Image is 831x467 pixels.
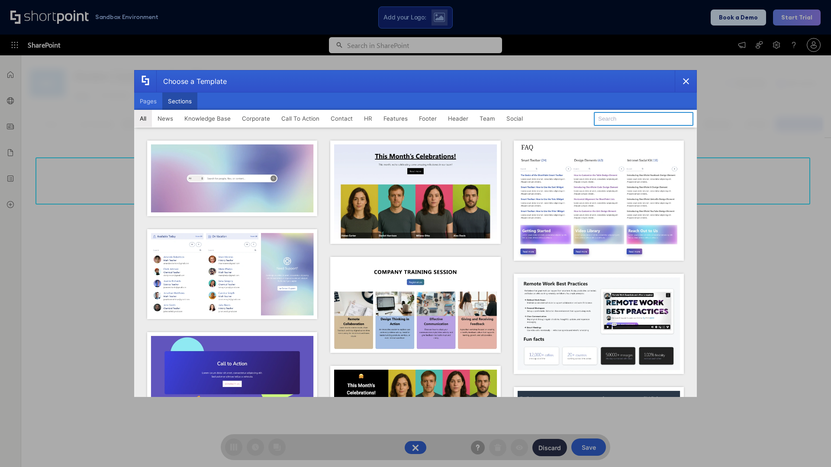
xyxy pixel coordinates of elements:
[358,110,378,127] button: HR
[442,110,474,127] button: Header
[325,110,358,127] button: Contact
[276,110,325,127] button: Call To Action
[236,110,276,127] button: Corporate
[134,93,162,110] button: Pages
[474,110,501,127] button: Team
[152,110,179,127] button: News
[413,110,442,127] button: Footer
[179,110,236,127] button: Knowledge Base
[594,112,693,126] input: Search
[134,70,697,397] div: template selector
[501,110,528,127] button: Social
[134,110,152,127] button: All
[378,110,413,127] button: Features
[156,70,227,92] div: Choose a Template
[788,425,831,467] iframe: Chat Widget
[162,93,197,110] button: Sections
